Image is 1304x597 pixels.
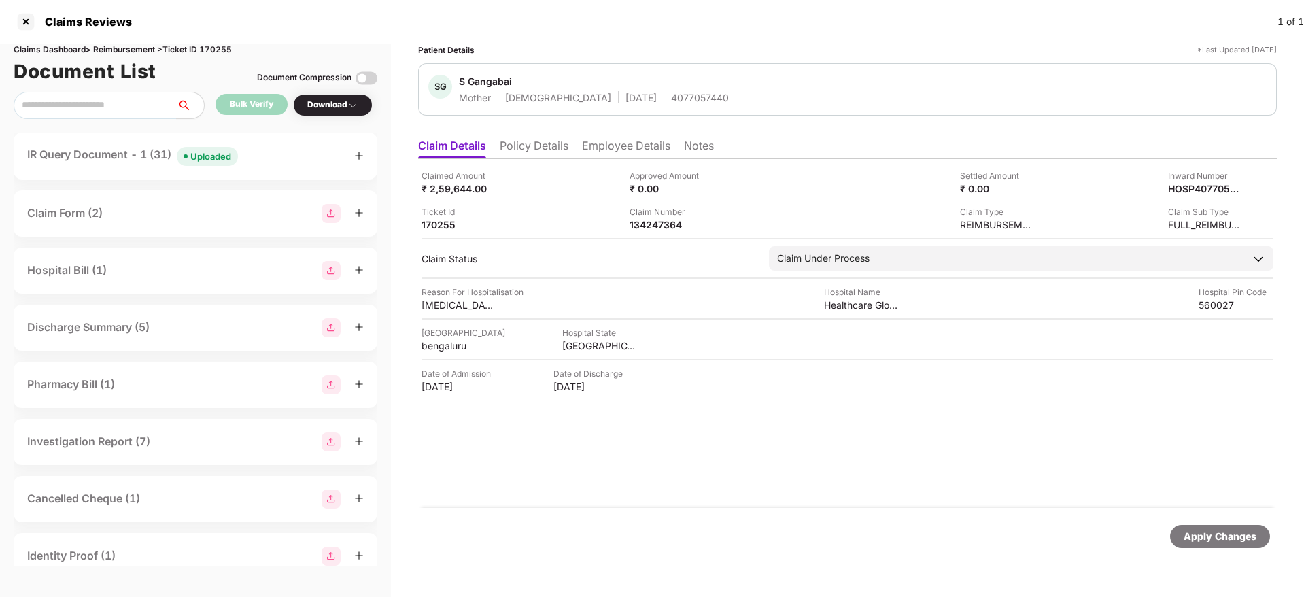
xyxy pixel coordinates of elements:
[1199,286,1273,298] div: Hospital Pin Code
[1168,205,1243,218] div: Claim Sub Type
[459,91,491,104] div: Mother
[354,494,364,503] span: plus
[1168,218,1243,231] div: FULL_REIMBURSEMENT
[307,99,358,112] div: Download
[824,286,899,298] div: Hospital Name
[27,262,107,279] div: Hospital Bill (1)
[230,98,273,111] div: Bulk Verify
[422,182,496,195] div: ₹ 2,59,644.00
[422,367,496,380] div: Date of Admission
[1168,182,1243,195] div: HOSP4077057440_09092025184645
[671,91,729,104] div: 4077057440
[354,208,364,218] span: plus
[1252,252,1265,266] img: downArrowIcon
[322,375,341,394] img: svg+xml;base64,PHN2ZyBpZD0iR3JvdXBfMjg4MTMiIGRhdGEtbmFtZT0iR3JvdXAgMjg4MTMiIHhtbG5zPSJodHRwOi8vd3...
[354,322,364,332] span: plus
[960,169,1035,182] div: Settled Amount
[322,261,341,280] img: svg+xml;base64,PHN2ZyBpZD0iR3JvdXBfMjg4MTMiIGRhdGEtbmFtZT0iR3JvdXAgMjg4MTMiIHhtbG5zPSJodHRwOi8vd3...
[322,547,341,566] img: svg+xml;base64,PHN2ZyBpZD0iR3JvdXBfMjg4MTMiIGRhdGEtbmFtZT0iR3JvdXAgMjg4MTMiIHhtbG5zPSJodHRwOi8vd3...
[428,75,452,99] div: SG
[418,44,475,56] div: Patient Details
[960,205,1035,218] div: Claim Type
[824,298,899,311] div: Healthcare Global Enterprises (Hcg)
[422,286,524,298] div: Reason For Hospitalisation
[422,326,505,339] div: [GEOGRAPHIC_DATA]
[500,139,568,158] li: Policy Details
[418,139,486,158] li: Claim Details
[960,182,1035,195] div: ₹ 0.00
[354,437,364,446] span: plus
[422,252,755,265] div: Claim Status
[257,71,351,84] div: Document Compression
[354,151,364,160] span: plus
[14,44,377,56] div: Claims Dashboard > Reimbursement > Ticket ID 170255
[322,490,341,509] img: svg+xml;base64,PHN2ZyBpZD0iR3JvdXBfMjg4MTMiIGRhdGEtbmFtZT0iR3JvdXAgMjg4MTMiIHhtbG5zPSJodHRwOi8vd3...
[630,218,704,231] div: 134247364
[505,91,611,104] div: [DEMOGRAPHIC_DATA]
[1197,44,1277,56] div: *Last Updated [DATE]
[459,75,512,88] div: S Gangabai
[37,15,132,29] div: Claims Reviews
[347,100,358,111] img: svg+xml;base64,PHN2ZyBpZD0iRHJvcGRvd24tMzJ4MzIiIHhtbG5zPSJodHRwOi8vd3d3LnczLm9yZy8yMDAwL3N2ZyIgd2...
[422,298,496,311] div: [MEDICAL_DATA][DEMOGRAPHIC_DATA]
[630,169,704,182] div: Approved Amount
[322,204,341,223] img: svg+xml;base64,PHN2ZyBpZD0iR3JvdXBfMjg4MTMiIGRhdGEtbmFtZT0iR3JvdXAgMjg4MTMiIHhtbG5zPSJodHRwOi8vd3...
[422,218,496,231] div: 170255
[630,205,704,218] div: Claim Number
[27,146,238,166] div: IR Query Document - 1 (31)
[625,91,657,104] div: [DATE]
[1277,14,1304,29] div: 1 of 1
[582,139,670,158] li: Employee Details
[322,432,341,451] img: svg+xml;base64,PHN2ZyBpZD0iR3JvdXBfMjg4MTMiIGRhdGEtbmFtZT0iR3JvdXAgMjg4MTMiIHhtbG5zPSJodHRwOi8vd3...
[777,251,870,266] div: Claim Under Process
[27,376,115,393] div: Pharmacy Bill (1)
[1199,298,1273,311] div: 560027
[960,218,1035,231] div: REIMBURSEMENT
[422,339,496,352] div: bengaluru
[422,380,496,393] div: [DATE]
[27,319,150,336] div: Discharge Summary (5)
[422,205,496,218] div: Ticket Id
[354,265,364,275] span: plus
[356,67,377,89] img: svg+xml;base64,PHN2ZyBpZD0iVG9nZ2xlLTMyeDMyIiB4bWxucz0iaHR0cDovL3d3dy53My5vcmcvMjAwMC9zdmciIHdpZH...
[630,182,704,195] div: ₹ 0.00
[27,547,116,564] div: Identity Proof (1)
[190,150,231,163] div: Uploaded
[422,169,496,182] div: Claimed Amount
[27,433,150,450] div: Investigation Report (7)
[1184,529,1256,544] div: Apply Changes
[176,100,204,111] span: search
[684,139,714,158] li: Notes
[562,339,637,352] div: [GEOGRAPHIC_DATA]
[322,318,341,337] img: svg+xml;base64,PHN2ZyBpZD0iR3JvdXBfMjg4MTMiIGRhdGEtbmFtZT0iR3JvdXAgMjg4MTMiIHhtbG5zPSJodHRwOi8vd3...
[27,205,103,222] div: Claim Form (2)
[1168,169,1243,182] div: Inward Number
[14,56,156,86] h1: Document List
[553,367,628,380] div: Date of Discharge
[553,380,628,393] div: [DATE]
[562,326,637,339] div: Hospital State
[27,490,140,507] div: Cancelled Cheque (1)
[176,92,205,119] button: search
[354,379,364,389] span: plus
[354,551,364,560] span: plus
